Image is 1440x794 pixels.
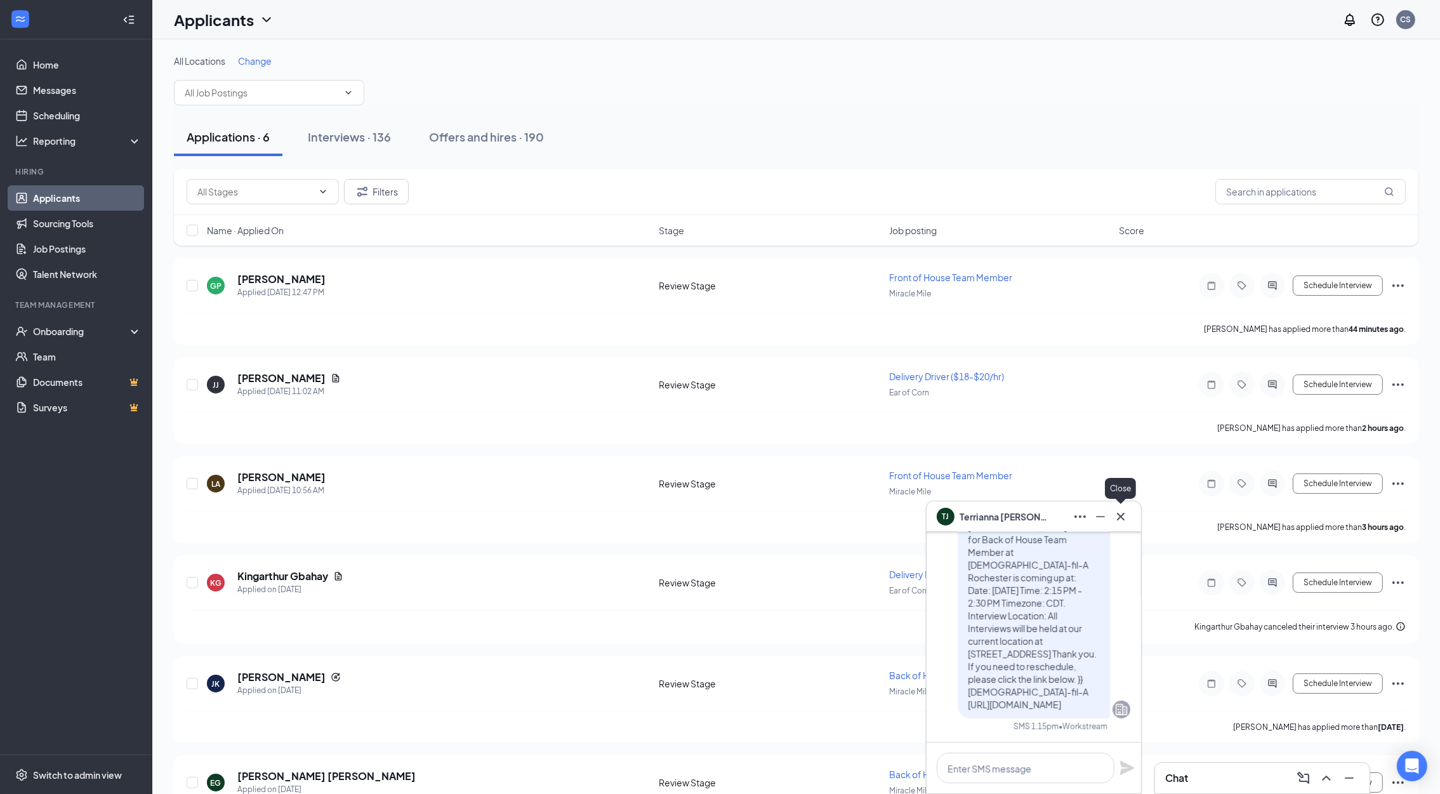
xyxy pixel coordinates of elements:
svg: Note [1204,578,1219,588]
a: Job Postings [33,236,142,261]
button: Schedule Interview [1293,374,1383,395]
span: Miracle Mile [889,487,931,496]
span: Stage [659,224,685,237]
h5: Kingarthur Gbahay [237,569,328,583]
svg: ActiveChat [1265,380,1280,390]
div: Review Stage [659,477,882,490]
span: Delivery Driver ($18-$20/hr) [889,371,1004,382]
input: Search in applications [1215,179,1406,204]
svg: ChevronDown [343,88,353,98]
h5: [PERSON_NAME] [237,272,326,286]
button: Minimize [1090,506,1111,527]
b: 3 hours ago [1362,522,1404,532]
a: Team [33,344,142,369]
div: JK [212,678,220,689]
svg: QuestionInfo [1370,12,1385,27]
p: [PERSON_NAME] has applied more than . [1217,423,1406,433]
svg: ChevronDown [259,12,274,27]
svg: Note [1204,380,1219,390]
svg: Note [1204,281,1219,291]
svg: Cross [1113,509,1128,524]
button: ComposeMessage [1293,768,1314,788]
svg: Company [1114,702,1129,717]
h5: [PERSON_NAME] [PERSON_NAME] [237,769,416,783]
svg: Filter [355,184,370,199]
a: Messages [33,77,142,103]
button: Ellipses [1070,506,1090,527]
svg: Notifications [1342,12,1357,27]
input: All Stages [197,185,313,199]
svg: Ellipses [1390,278,1406,293]
button: Schedule Interview [1293,572,1383,593]
span: Miracle Mile [889,687,931,696]
span: Ear of Corn [889,388,929,397]
div: Applied on [DATE] [237,583,343,596]
div: JJ [213,380,219,390]
span: Job posting [889,224,937,237]
a: Scheduling [33,103,142,128]
span: Change [238,55,272,67]
a: Sourcing Tools [33,211,142,236]
svg: Collapse [122,13,135,26]
div: Review Stage [659,677,882,690]
span: Front of House Team Member [889,470,1012,481]
svg: ActiveChat [1265,678,1280,689]
b: 44 minutes ago [1349,324,1404,334]
h5: [PERSON_NAME] [237,470,326,484]
b: [DATE] [1378,722,1404,732]
span: Back of House Team Member [889,769,1012,780]
svg: WorkstreamLogo [14,13,27,25]
div: Review Stage [659,279,882,292]
svg: Ellipses [1390,775,1406,790]
div: Applied [DATE] 11:02 AM [237,385,341,398]
svg: Tag [1234,578,1250,588]
div: Close [1105,478,1136,499]
div: Onboarding [33,325,131,338]
button: Minimize [1339,768,1359,788]
div: Switch to admin view [33,769,122,781]
h5: [PERSON_NAME] [237,371,326,385]
div: Applied [DATE] 10:56 AM [237,484,326,497]
p: [PERSON_NAME] has applied more than . [1204,324,1406,334]
svg: ChevronDown [318,187,328,197]
svg: ChevronUp [1319,771,1334,786]
div: Review Stage [659,576,882,589]
span: Delivery Driver ($18-$20/hr) [889,569,1004,580]
svg: ActiveChat [1265,578,1280,588]
svg: UserCheck [15,325,28,338]
svg: Ellipses [1390,676,1406,691]
button: Filter Filters [344,179,409,204]
svg: Ellipses [1390,377,1406,392]
h3: Chat [1165,771,1188,785]
button: Schedule Interview [1293,275,1383,296]
div: Review Stage [659,776,882,789]
svg: MagnifyingGlass [1384,187,1394,197]
p: [PERSON_NAME] has applied more than . [1233,722,1406,732]
a: DocumentsCrown [33,369,142,395]
span: Miracle Mile [889,289,931,298]
div: GP [210,281,221,291]
div: Kingarthur Gbahay canceled their interview 3 hours ago. [1194,621,1406,633]
div: Open Intercom Messenger [1397,751,1427,781]
b: 2 hours ago [1362,423,1404,433]
svg: Tag [1234,281,1250,291]
input: All Job Postings [185,86,338,100]
svg: Tag [1234,380,1250,390]
h1: Applicants [174,9,254,30]
button: ChevronUp [1316,768,1337,788]
svg: ActiveChat [1265,479,1280,489]
div: SMS 1:15pm [1014,721,1059,732]
h5: [PERSON_NAME] [237,670,326,684]
div: Reporting [33,135,142,147]
div: Team Management [15,300,139,310]
span: Front of House Team Member [889,272,1012,283]
svg: Reapply [331,672,341,682]
svg: Document [333,571,343,581]
div: Review Stage [659,378,882,391]
svg: Ellipses [1390,476,1406,491]
span: • Workstream [1059,721,1107,732]
svg: Plane [1120,760,1135,776]
div: LA [211,479,220,489]
a: SurveysCrown [33,395,142,420]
